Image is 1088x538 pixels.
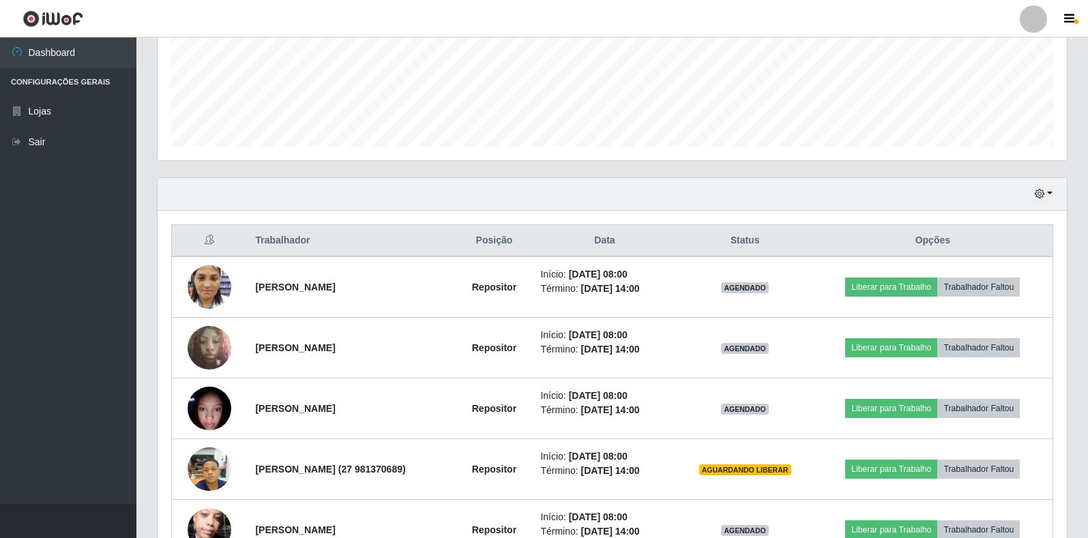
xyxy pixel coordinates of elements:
time: [DATE] 08:00 [569,451,628,462]
time: [DATE] 14:00 [581,404,640,415]
img: 1755367565245.jpeg [188,440,231,498]
li: Término: [540,282,668,296]
strong: [PERSON_NAME] [255,342,335,353]
strong: [PERSON_NAME] (27 981370689) [255,464,405,475]
button: Trabalhador Faltou [937,399,1020,418]
strong: Repositor [472,524,516,535]
time: [DATE] 08:00 [569,390,628,401]
strong: Repositor [472,403,516,414]
button: Liberar para Trabalho [845,460,937,479]
img: 1750959267222.jpeg [188,258,231,316]
li: Término: [540,342,668,357]
img: 1753224440001.jpeg [188,379,231,437]
li: Término: [540,464,668,478]
li: Início: [540,328,668,342]
th: Posição [456,225,532,257]
th: Opções [813,225,1053,257]
button: Trabalhador Faltou [937,460,1020,479]
button: Liberar para Trabalho [845,399,937,418]
th: Status [677,225,812,257]
li: Início: [540,449,668,464]
li: Início: [540,267,668,282]
li: Início: [540,389,668,403]
time: [DATE] 14:00 [581,526,640,537]
strong: [PERSON_NAME] [255,524,335,535]
span: AGENDADO [721,343,769,354]
strong: Repositor [472,282,516,293]
time: [DATE] 14:00 [581,283,640,294]
strong: Repositor [472,342,516,353]
time: [DATE] 08:00 [569,269,628,280]
strong: [PERSON_NAME] [255,403,335,414]
li: Término: [540,403,668,417]
time: [DATE] 08:00 [569,511,628,522]
span: AGENDADO [721,404,769,415]
button: Liberar para Trabalho [845,338,937,357]
strong: Repositor [472,464,516,475]
span: AGENDADO [721,525,769,536]
button: Trabalhador Faltou [937,338,1020,357]
button: Liberar para Trabalho [845,278,937,297]
th: Trabalhador [247,225,456,257]
li: Início: [540,510,668,524]
button: Trabalhador Faltou [937,278,1020,297]
time: [DATE] 08:00 [569,329,628,340]
img: 1752934097252.jpeg [188,318,231,376]
span: AGUARDANDO LIBERAR [699,464,791,475]
img: CoreUI Logo [23,10,83,27]
strong: [PERSON_NAME] [255,282,335,293]
time: [DATE] 14:00 [581,344,640,355]
th: Data [532,225,677,257]
span: AGENDADO [721,282,769,293]
time: [DATE] 14:00 [581,465,640,476]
